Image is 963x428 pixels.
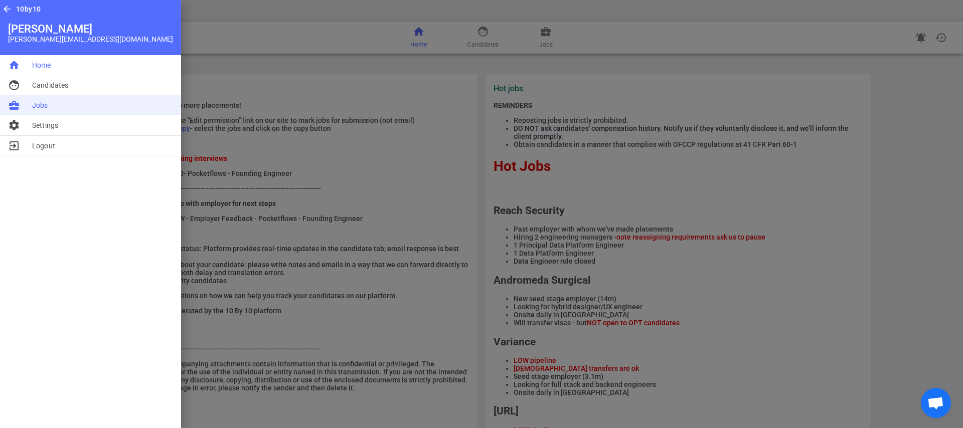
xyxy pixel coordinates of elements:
span: face [8,79,20,91]
span: arrow_back [2,4,12,14]
span: business_center [8,99,20,111]
div: Open chat [921,388,951,418]
span: Logout [32,141,55,151]
div: [PERSON_NAME] [8,23,173,35]
span: Settings [32,120,58,130]
span: Candidates [32,80,68,90]
span: settings [8,119,20,131]
span: exit_to_app [8,140,20,152]
div: [PERSON_NAME][EMAIL_ADDRESS][DOMAIN_NAME] [8,35,173,43]
span: Home [32,60,51,70]
span: Jobs [32,100,48,110]
span: home [8,59,20,71]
